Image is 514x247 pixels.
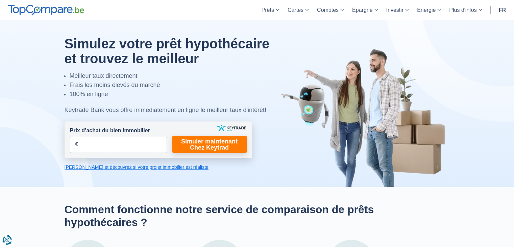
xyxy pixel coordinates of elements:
li: 100% en ligne [70,90,285,99]
h2: Comment fonctionne notre service de comparaison de prêts hypothécaires ? [65,203,450,229]
a: [PERSON_NAME] et découvrez si votre projet immobilier est réaliste [65,164,252,171]
span: € [75,141,78,149]
label: Prix d’achat du bien immobilier [70,127,150,135]
img: keytrade [217,125,246,132]
img: image-hero [281,48,450,187]
h1: Simulez votre prêt hypothécaire et trouvez le meilleur [65,36,285,66]
li: Meilleur taux directement [70,71,285,81]
li: Frais les moins élevés du marché [70,81,285,90]
div: Keytrade Bank vous offre immédiatement en ligne le meilleur taux d'intérêt! [65,106,285,115]
a: Simuler maintenant Chez Keytrad [172,136,247,153]
img: TopCompare [8,5,84,16]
